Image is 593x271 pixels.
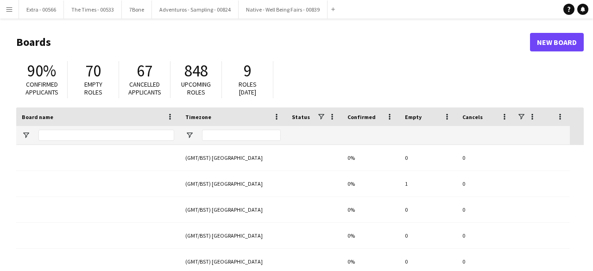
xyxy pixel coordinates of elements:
div: (GMT/BST) [GEOGRAPHIC_DATA] [180,145,286,170]
span: 67 [137,61,152,81]
button: 7Bone [122,0,152,19]
button: Open Filter Menu [22,131,30,139]
span: Confirmed applicants [25,80,58,96]
span: 9 [244,61,252,81]
a: New Board [530,33,584,51]
span: 848 [184,61,208,81]
div: 0 [457,171,514,196]
div: (GMT/BST) [GEOGRAPHIC_DATA] [180,171,286,196]
button: Extra - 00566 [19,0,64,19]
button: Open Filter Menu [185,131,194,139]
span: Timezone [185,113,211,120]
span: Cancels [462,113,483,120]
span: Cancelled applicants [128,80,161,96]
span: Confirmed [347,113,376,120]
div: 0% [342,171,399,196]
span: Empty roles [84,80,102,96]
input: Board name Filter Input [38,130,174,141]
div: 0 [399,197,457,222]
h1: Boards [16,35,530,49]
div: (GMT/BST) [GEOGRAPHIC_DATA] [180,197,286,222]
input: Timezone Filter Input [202,130,281,141]
span: 90% [27,61,56,81]
span: Upcoming roles [181,80,211,96]
div: 0% [342,145,399,170]
button: Native - Well Being Fairs - 00839 [239,0,328,19]
span: Board name [22,113,53,120]
div: (GMT/BST) [GEOGRAPHIC_DATA] [180,223,286,248]
span: Status [292,113,310,120]
div: 0 [457,145,514,170]
div: 0 [457,223,514,248]
span: 70 [85,61,101,81]
button: The Times - 00533 [64,0,122,19]
div: 0 [457,197,514,222]
div: 0% [342,223,399,248]
span: Empty [405,113,422,120]
div: 0 [399,145,457,170]
span: Roles [DATE] [239,80,257,96]
div: 0 [399,223,457,248]
div: 1 [399,171,457,196]
div: 0% [342,197,399,222]
button: Adventuros - Sampling - 00824 [152,0,239,19]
